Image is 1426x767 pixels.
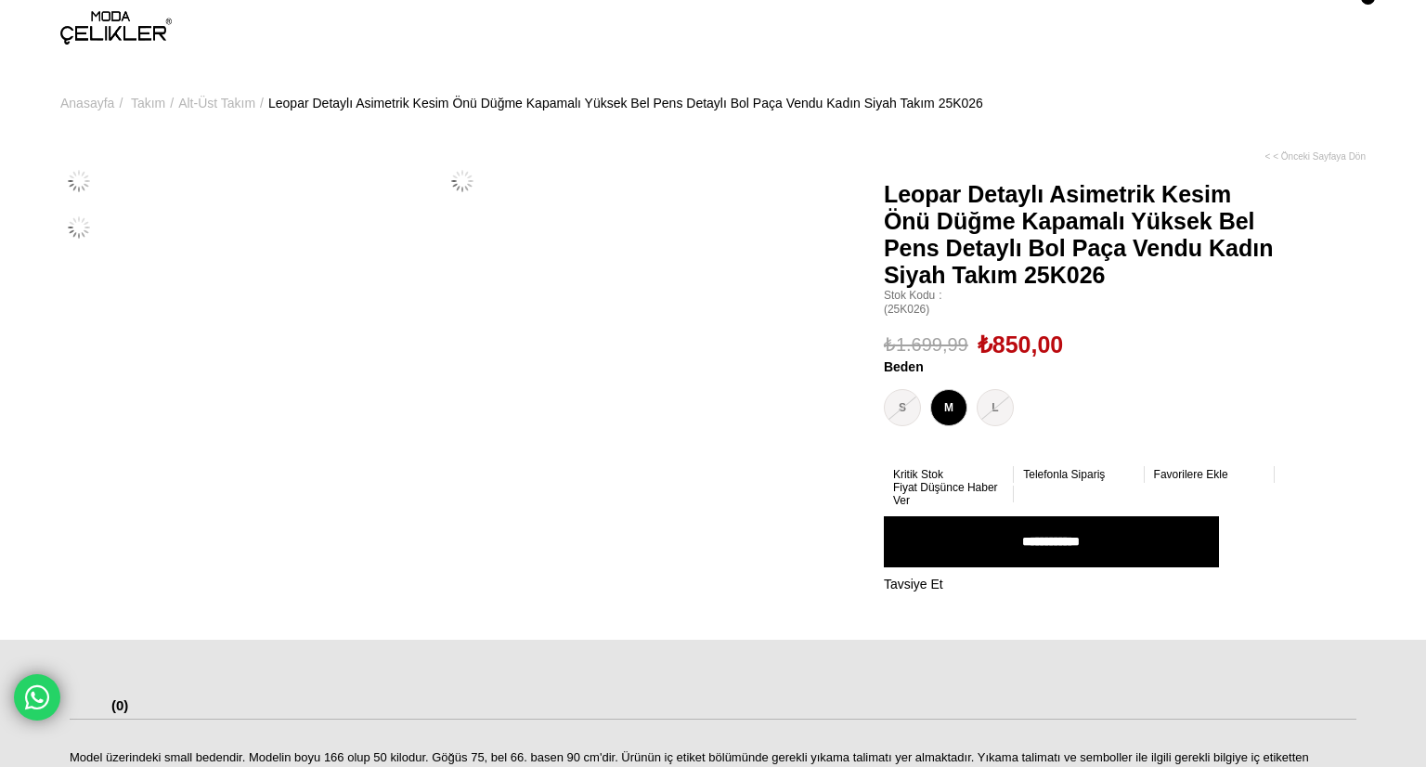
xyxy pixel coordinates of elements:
[178,56,255,150] a: Alt-Üst Takım
[884,389,921,426] span: S
[884,358,1275,375] span: Beden
[131,56,165,150] a: Takım
[60,56,114,150] a: Anasayfa
[1265,150,1366,162] a: < < Önceki Sayfaya Dön
[131,56,178,150] li: >
[178,56,268,150] li: >
[884,289,1275,317] span: (25K026)
[884,331,968,358] span: ₺1.699,99
[60,162,97,200] img: Vendu Takım 25K026
[1154,468,1228,481] span: Favorilere Ekle
[268,56,983,150] a: Leopar Detaylı Asimetrik Kesim Önü Düğme Kapamalı Yüksek Bel Pens Detaylı Bol Paça Vendu Kadın Si...
[111,697,128,713] span: (0)
[930,389,967,426] span: M
[60,11,172,45] img: logo
[111,697,128,719] a: (0)
[893,468,1005,481] a: Kritik Stok
[1023,468,1105,481] span: Telefonla Sipariş
[978,331,1063,358] span: ₺850,00
[444,162,481,200] img: Vendu Takım 25K026
[1154,468,1265,481] a: Favorilere Ekle
[893,468,943,481] span: Kritik Stok
[60,209,97,246] img: Vendu Takım 25K026
[1023,468,1134,481] a: Telefonla Sipariş
[884,181,1275,289] span: Leopar Detaylı Asimetrik Kesim Önü Düğme Kapamalı Yüksek Bel Pens Detaylı Bol Paça Vendu Kadın Si...
[884,577,943,591] span: Tavsiye Et
[884,289,1275,303] span: Stok Kodu
[60,56,127,150] li: >
[977,389,1014,426] span: L
[893,481,1005,507] a: Fiyat Düşünce Haber Ver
